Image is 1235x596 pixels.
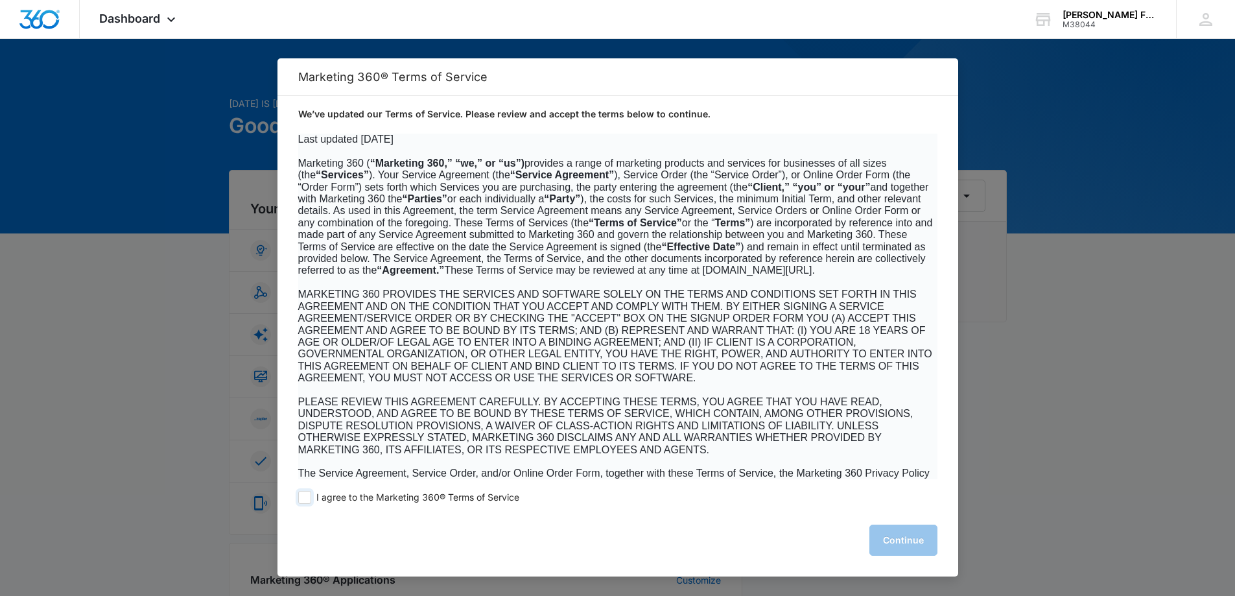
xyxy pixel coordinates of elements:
b: “Client,” “you” or “your” [747,182,870,193]
b: “Services” [316,169,369,180]
h2: Marketing 360® Terms of Service [298,70,937,84]
b: “Agreement.” [377,265,444,276]
span: I agree to the Marketing 360® Terms of Service [316,492,519,504]
b: “Party” [544,193,580,204]
span: PLEASE REVIEW THIS AGREEMENT CAREFULLY. BY ACCEPTING THESE TERMS, YOU AGREE THAT YOU HAVE READ, U... [298,396,913,455]
span: The Service Agreement, Service Order, and/or Online Order Form, together with these Terms of Serv... [298,468,930,490]
b: “Marketing 360,” “we,” or “us”) [370,158,524,169]
b: “Service Agreement” [510,169,614,180]
b: “Effective Date” [661,241,740,252]
div: account id [1063,20,1157,29]
b: Terms” [715,217,751,228]
span: Marketing 360 ( provides a range of marketing products and services for businesses of all sizes (... [298,158,933,276]
b: “Parties” [402,193,447,204]
b: “Terms of Service” [589,217,682,228]
div: account name [1063,10,1157,20]
button: Continue [869,525,937,556]
p: We’ve updated our Terms of Service. Please review and accept the terms below to continue. [298,108,937,121]
span: Dashboard [99,12,160,25]
span: Last updated [DATE] [298,134,394,145]
span: MARKETING 360 PROVIDES THE SERVICES AND SOFTWARE SOLELY ON THE TERMS AND CONDITIONS SET FORTH IN ... [298,289,932,383]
